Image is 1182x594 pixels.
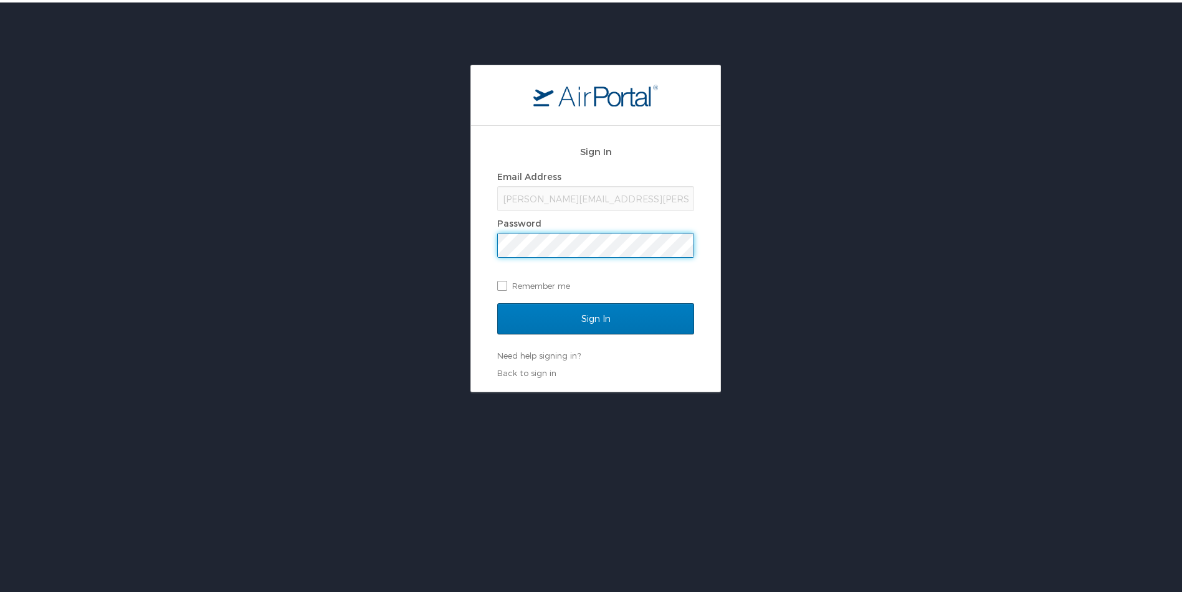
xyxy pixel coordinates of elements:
h2: Sign In [497,142,694,156]
label: Password [497,215,541,226]
a: Need help signing in? [497,348,581,358]
label: Remember me [497,274,694,293]
img: logo [533,82,658,104]
a: Back to sign in [497,365,556,375]
label: Email Address [497,169,561,179]
input: Sign In [497,301,694,332]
